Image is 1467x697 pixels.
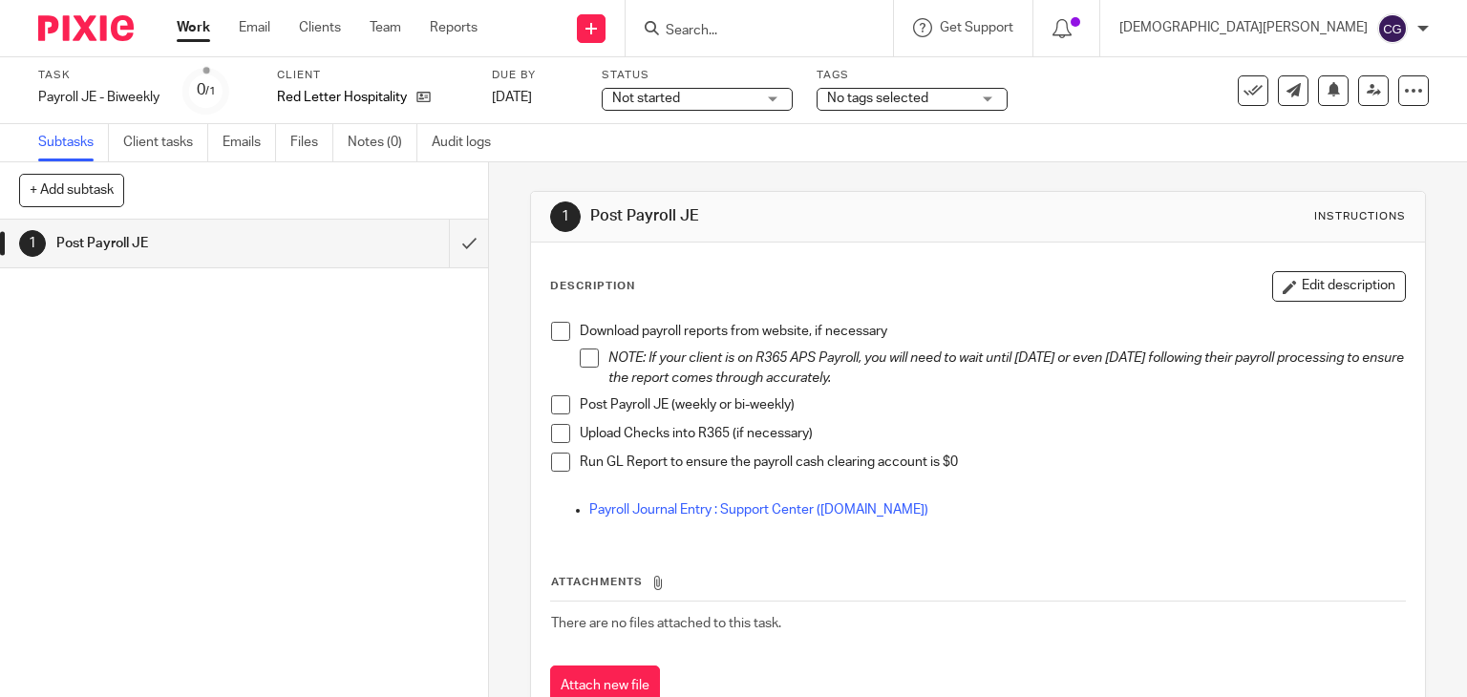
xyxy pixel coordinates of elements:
[551,577,643,587] span: Attachments
[223,124,276,161] a: Emails
[1358,75,1389,106] a: Reassign task
[1314,209,1406,224] div: Instructions
[38,88,159,107] div: Payroll JE - Biweekly
[580,322,1406,341] p: Download payroll reports from website, if necessary
[492,91,532,104] span: [DATE]
[1119,18,1368,37] p: [DEMOGRAPHIC_DATA][PERSON_NAME]
[580,424,1406,443] p: Upload Checks into R365 (if necessary)
[177,18,210,37] a: Work
[1318,75,1349,106] button: Snooze task
[197,79,216,101] div: 0
[1377,13,1408,44] img: svg%3E
[492,68,578,83] label: Due by
[612,92,680,105] span: Not started
[432,124,505,161] a: Audit logs
[1278,75,1308,106] a: Send new email to Red Letter Hospitality
[590,206,1018,226] h1: Post Payroll JE
[38,68,159,83] label: Task
[589,503,928,517] a: Payroll Journal Entry : Support Center ([DOMAIN_NAME])
[123,124,208,161] a: Client tasks
[430,18,478,37] a: Reports
[940,21,1013,34] span: Get Support
[551,617,781,630] span: There are no files attached to this task.
[205,86,216,96] small: /1
[664,23,836,40] input: Search
[1272,271,1406,302] button: Edit description
[239,18,270,37] a: Email
[550,201,581,232] div: 1
[19,174,124,206] button: + Add subtask
[580,395,1406,414] p: Post Payroll JE (weekly or bi-weekly)
[277,68,468,83] label: Client
[38,124,109,161] a: Subtasks
[370,18,401,37] a: Team
[38,15,134,41] img: Pixie
[290,124,333,161] a: Files
[817,68,1008,83] label: Tags
[277,88,407,107] p: Red Letter Hospitality
[602,68,793,83] label: Status
[299,18,341,37] a: Clients
[19,230,46,257] div: 1
[580,453,1406,472] p: Run GL Report to ensure the payroll cash clearing account is $0
[56,229,306,258] h1: Post Payroll JE
[608,351,1407,384] em: NOTE: If your client is on R365 APS Payroll, you will need to wait until [DATE] or even [DATE] fo...
[416,90,431,104] i: Open client page
[827,92,928,105] span: No tags selected
[449,220,488,267] div: Mark as done
[550,279,635,294] p: Description
[348,124,417,161] a: Notes (0)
